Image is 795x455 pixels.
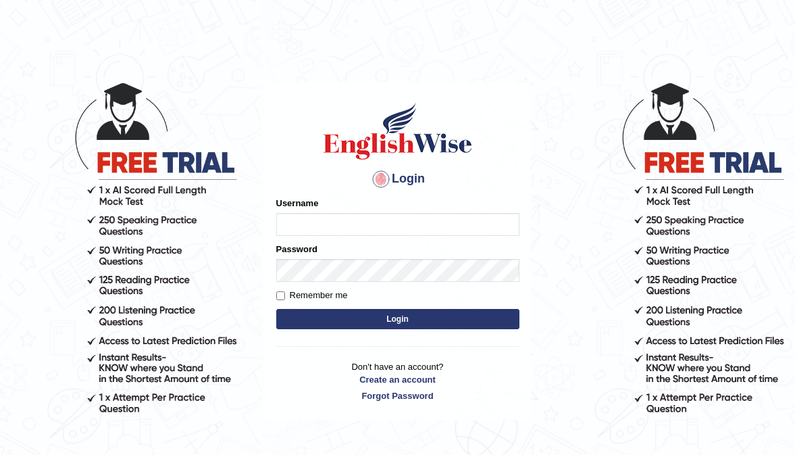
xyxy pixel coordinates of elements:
a: Create an account [276,373,519,386]
label: Username [276,197,319,210]
img: Logo of English Wise sign in for intelligent practice with AI [321,101,475,162]
label: Password [276,243,317,256]
input: Remember me [276,291,285,300]
button: Login [276,309,519,329]
a: Forgot Password [276,389,519,402]
h4: Login [276,168,519,190]
label: Remember me [276,289,348,302]
p: Don't have an account? [276,360,519,402]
